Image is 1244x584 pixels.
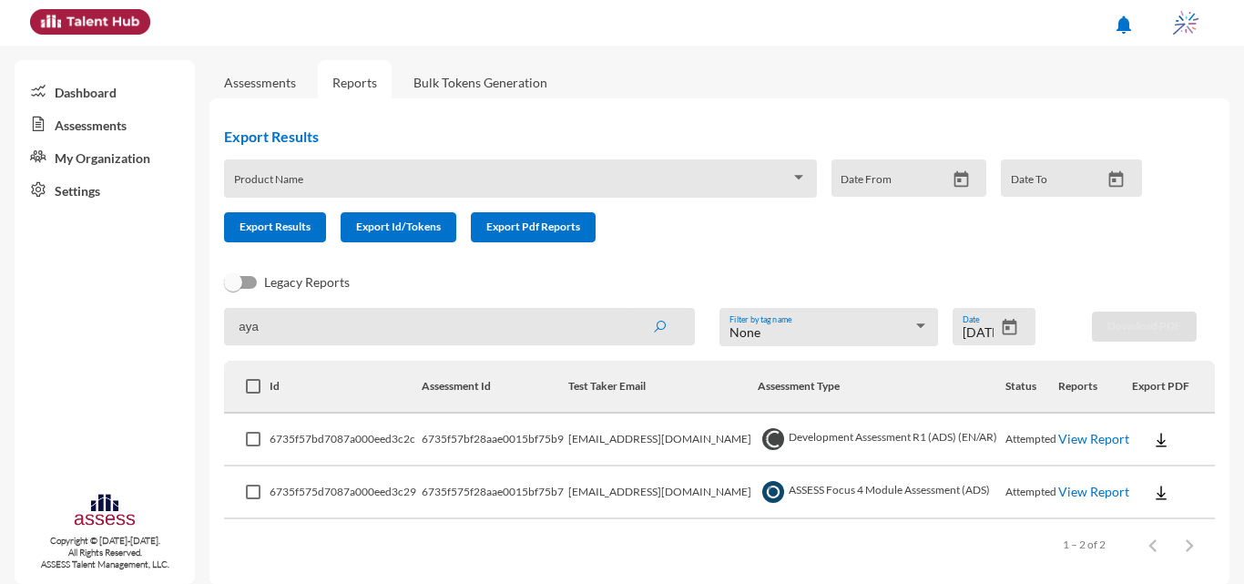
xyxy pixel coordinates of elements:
[15,108,195,140] a: Assessments
[1005,414,1058,466] td: Attempted
[422,414,568,466] td: 6735f57bf28aae0015bf75b9
[994,318,1025,337] button: Open calendar
[224,519,1215,570] mat-paginator: Select page
[224,212,326,242] button: Export Results
[568,466,758,519] td: [EMAIL_ADDRESS][DOMAIN_NAME]
[758,361,1005,414] th: Assessment Type
[422,361,568,414] th: Assessment Id
[1132,361,1215,414] th: Export PDF
[1005,361,1058,414] th: Status
[945,170,977,190] button: Open calendar
[399,60,562,105] a: Bulk Tokens Generation
[356,220,441,233] span: Export Id/Tokens
[270,466,422,519] td: 6735f575d7087a000eed3c29
[1135,527,1171,563] button: Previous page
[568,414,758,466] td: [EMAIL_ADDRESS][DOMAIN_NAME]
[1058,431,1129,446] a: View Report
[15,75,195,108] a: Dashboard
[1113,14,1135,36] mat-icon: notifications
[264,272,350,293] span: Legacy Reports
[1005,466,1058,519] td: Attempted
[1171,527,1208,563] button: Next page
[15,140,195,173] a: My Organization
[1058,361,1132,414] th: Reports
[758,414,1005,466] td: Development Assessment R1 (ADS) (EN/AR)
[224,128,1157,145] h2: Export Results
[1107,319,1181,333] span: Download PDF
[15,173,195,206] a: Settings
[73,492,136,531] img: assesscompany-logo.png
[15,535,195,570] p: Copyright © [DATE]-[DATE]. All Rights Reserved. ASSESS Talent Management, LLC.
[1092,312,1197,342] button: Download PDF
[270,414,422,466] td: 6735f57bd7087a000eed3c2c
[1063,538,1106,551] div: 1 – 2 of 2
[486,220,580,233] span: Export Pdf Reports
[568,361,758,414] th: Test Taker Email
[758,466,1005,519] td: ASSESS Focus 4 Module Assessment (ADS)
[240,220,311,233] span: Export Results
[729,324,760,340] span: None
[422,466,568,519] td: 6735f575f28aae0015bf75b7
[270,361,422,414] th: Id
[224,75,296,90] a: Assessments
[471,212,596,242] button: Export Pdf Reports
[1058,484,1129,499] a: View Report
[318,60,392,105] a: Reports
[224,308,695,345] input: Search by name, token, assessment type, etc.
[1100,170,1132,190] button: Open calendar
[341,212,456,242] button: Export Id/Tokens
